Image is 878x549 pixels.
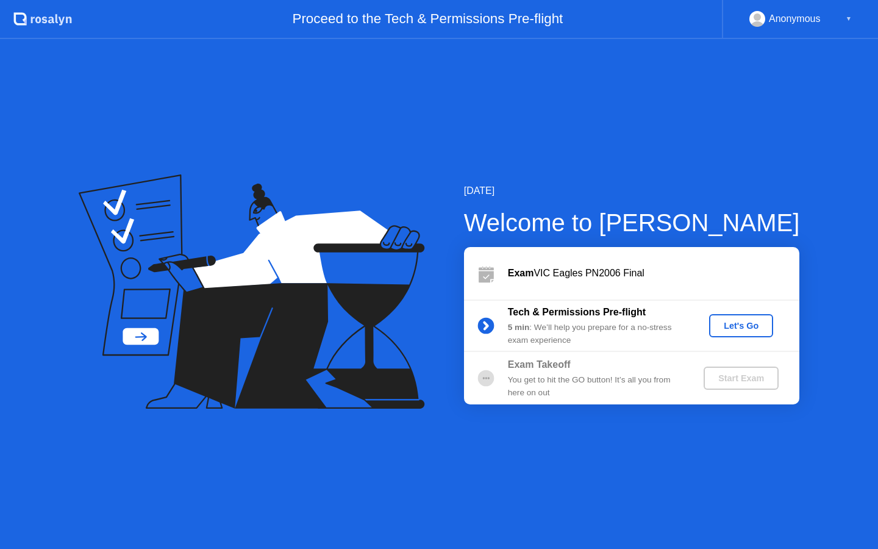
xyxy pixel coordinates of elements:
div: VIC Eagles PN2006 Final [508,266,799,281]
button: Let's Go [709,314,773,337]
b: Exam [508,268,534,278]
button: Start Exam [704,367,779,390]
div: Start Exam [708,373,774,383]
div: [DATE] [464,184,800,198]
div: : We’ll help you prepare for a no-stress exam experience [508,321,683,346]
div: Let's Go [714,321,768,331]
div: Welcome to [PERSON_NAME] [464,204,800,241]
b: Exam Takeoff [508,359,571,370]
div: ▼ [846,11,852,27]
div: You get to hit the GO button! It’s all you from here on out [508,374,683,399]
b: Tech & Permissions Pre-flight [508,307,646,317]
div: Anonymous [769,11,821,27]
b: 5 min [508,323,530,332]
